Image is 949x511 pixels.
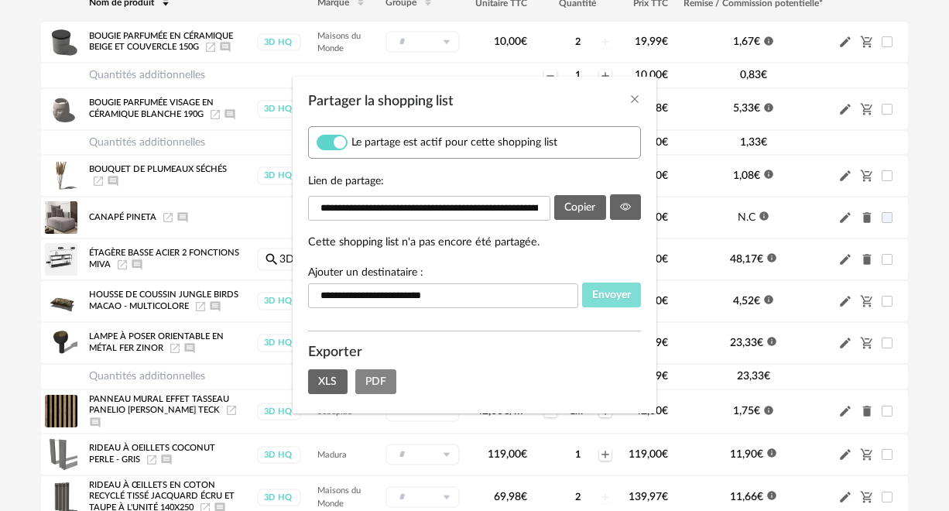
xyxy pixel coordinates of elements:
[308,174,641,188] label: Lien de partage:
[592,290,631,300] span: Envoyer
[564,202,595,213] span: Copier
[293,77,656,413] div: Partager la shopping list
[554,195,606,220] button: Copier
[308,343,641,362] div: Exporter
[365,376,386,387] span: PDF
[308,94,454,108] span: Partager la shopping list
[582,283,642,307] button: Envoyer
[629,92,641,108] button: Close
[308,235,641,250] div: Cette shopping list n'a pas encore été partagée.
[351,135,557,149] span: Le partage est actif pour cette shopping list
[308,267,423,278] label: Ajouter un destinataire :
[318,376,337,387] span: XLS
[355,369,397,394] button: PDF
[308,369,348,394] button: XLS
